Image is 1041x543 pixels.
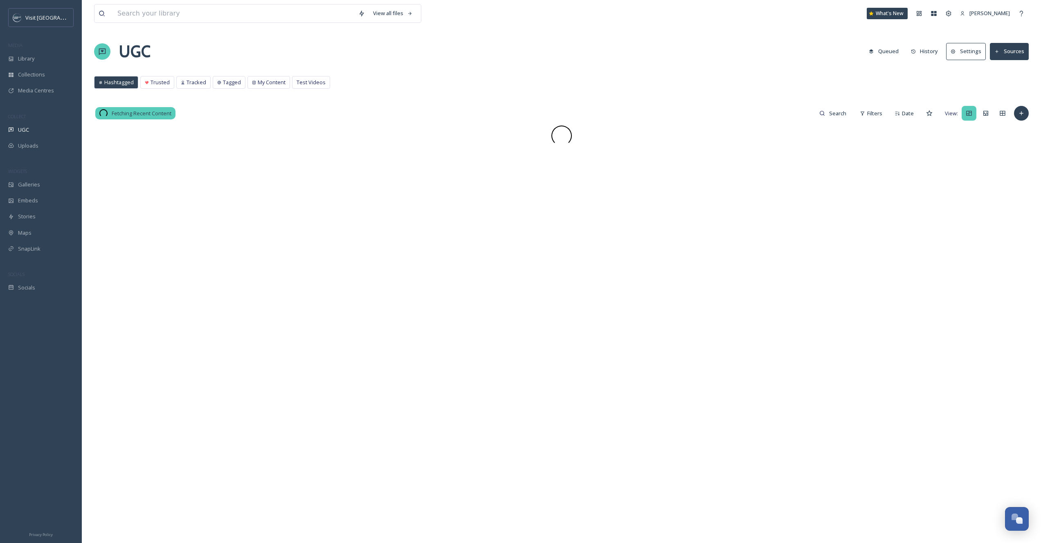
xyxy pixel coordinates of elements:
span: COLLECT [8,113,26,119]
span: Galleries [18,181,40,188]
span: SOCIALS [8,271,25,277]
span: Privacy Policy [29,532,53,537]
a: History [907,43,947,59]
span: Collections [18,71,45,79]
span: UGC [18,126,29,134]
button: Open Chat [1005,507,1029,531]
a: Queued [865,43,907,59]
a: [PERSON_NAME] [956,5,1014,21]
button: History [907,43,942,59]
span: Trusted [151,79,170,86]
span: Visit [GEOGRAPHIC_DATA] [25,13,89,21]
a: Privacy Policy [29,529,53,539]
span: Uploads [18,142,38,150]
a: What's New [867,8,908,19]
span: Socials [18,284,35,292]
button: Settings [946,43,986,60]
img: c3es6xdrejuflcaqpovn.png [13,13,21,22]
span: Stories [18,213,36,220]
input: Search your library [113,4,354,22]
input: Search [825,105,852,121]
a: View all files [369,5,417,21]
span: Embeds [18,197,38,204]
span: Library [18,55,34,63]
span: Date [902,110,914,117]
span: SnapLink [18,245,40,253]
span: My Content [258,79,286,86]
button: Queued [865,43,903,59]
span: Hashtagged [104,79,134,86]
span: WIDGETS [8,168,27,174]
span: Maps [18,229,31,237]
span: MEDIA [8,42,22,48]
a: Settings [946,43,990,60]
span: View: [945,110,958,117]
button: Sources [990,43,1029,60]
span: Filters [867,110,882,117]
span: Test Videos [297,79,326,86]
span: [PERSON_NAME] [969,9,1010,17]
span: Media Centres [18,87,54,94]
a: UGC [119,39,151,64]
span: Tracked [187,79,206,86]
span: Fetching Recent Content [112,110,171,117]
span: Tagged [223,79,241,86]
